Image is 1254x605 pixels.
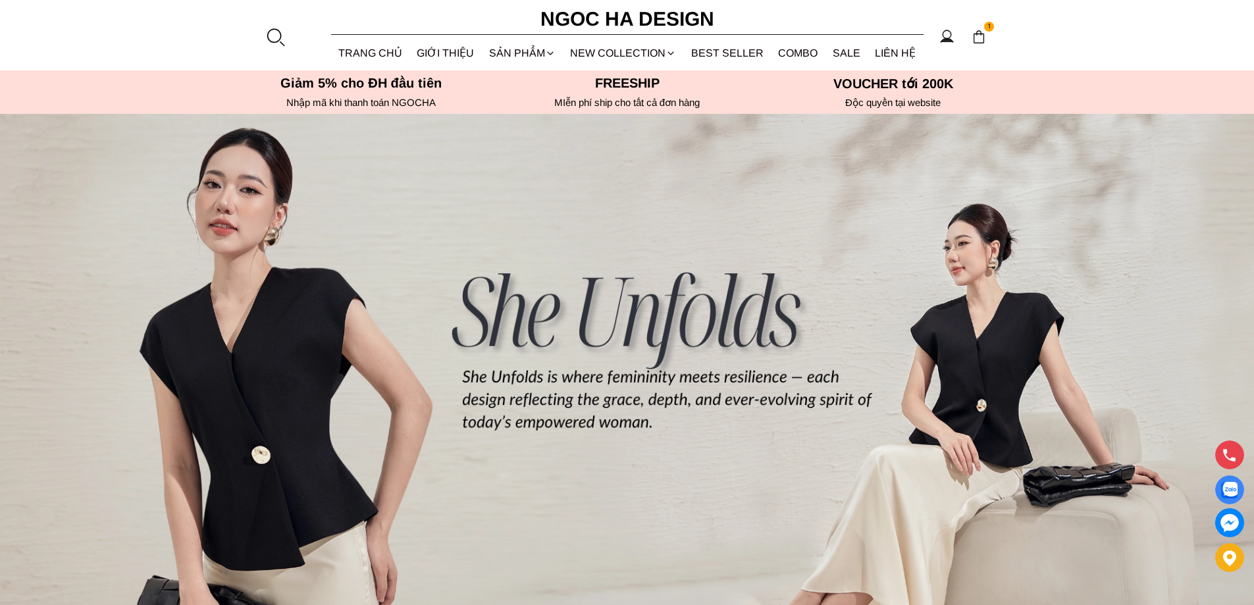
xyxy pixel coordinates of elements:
[498,97,756,109] h6: MIễn phí ship cho tất cả đơn hàng
[1221,482,1238,498] img: Display image
[984,22,995,32] span: 1
[1215,508,1244,537] a: messenger
[595,76,660,90] font: Freeship
[286,97,436,108] font: Nhập mã khi thanh toán NGOCHA
[409,36,482,70] a: GIỚI THIỆU
[868,36,924,70] a: LIÊN HỆ
[764,76,1022,92] h5: VOUCHER tới 200K
[529,3,726,35] a: Ngoc Ha Design
[825,36,868,70] a: SALE
[563,36,684,70] a: NEW COLLECTION
[1215,475,1244,504] a: Display image
[331,36,410,70] a: TRANG CHỦ
[771,36,825,70] a: Combo
[280,76,442,90] font: Giảm 5% cho ĐH đầu tiên
[764,97,1022,109] h6: Độc quyền tại website
[972,30,986,44] img: img-CART-ICON-ksit0nf1
[482,36,563,70] div: SẢN PHẨM
[684,36,771,70] a: BEST SELLER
